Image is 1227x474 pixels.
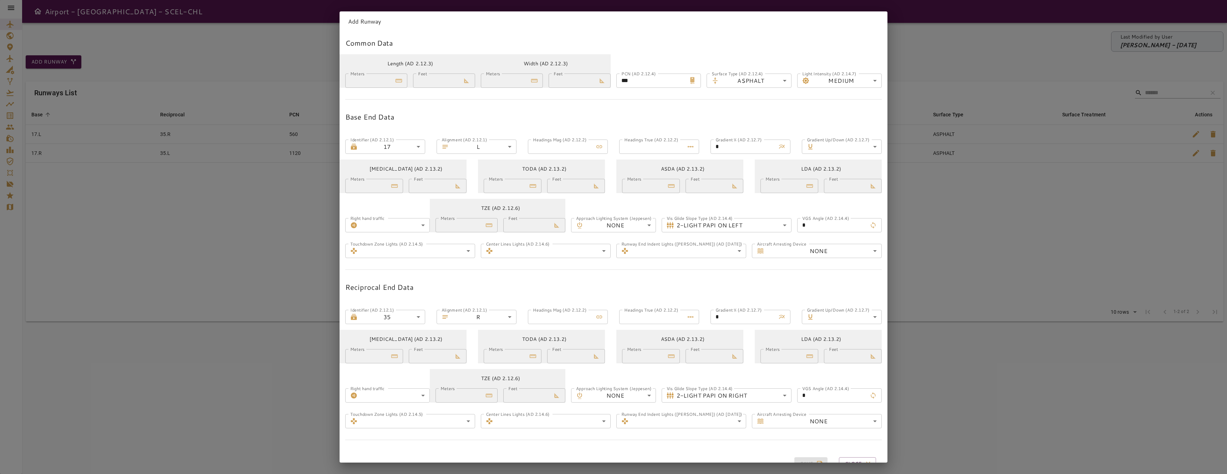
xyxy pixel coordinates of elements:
[360,218,430,232] div: ​
[631,244,746,258] div: ​
[829,176,838,182] label: Feet
[765,176,780,182] label: Meters
[350,307,394,313] label: Identifier (AD 2.12.1)
[621,411,742,417] label: Runway End Indent Lights ([PERSON_NAME]) (AD [DATE])
[360,414,475,428] div: ​
[801,165,841,173] h6: LDA (AD 2.13.2)
[722,74,791,88] div: ASPHALT
[441,215,455,221] label: Meters
[767,414,882,428] div: NONE
[801,336,841,343] h6: LDA (AD 2.13.2)
[624,307,678,313] label: Headings True (AD 2.12.2)
[486,411,550,417] label: Center Lines Lights (AD 2.14.6)
[533,307,586,313] label: Headings Mag (AD 2.12.2)
[586,388,656,403] div: NONE
[627,176,641,182] label: Meters
[802,70,856,76] label: Light Intensity (AD 2.14.7)
[350,136,394,142] label: Identifier (AD 2.12.1)
[414,176,423,182] label: Feet
[350,70,365,76] label: Meters
[524,60,568,68] h6: Width (AD 2.12.3)
[807,136,870,142] label: Gradient Up/Down (AD 2.12.7)
[370,165,443,173] h6: [MEDICAL_DATA] (AD 2.13.2)
[554,70,563,76] label: Feet
[667,215,733,221] label: Vis Glide Slope Type (AD 2.14.4)
[360,244,475,258] div: ​
[627,346,641,352] label: Meters
[489,346,503,352] label: Meters
[807,307,870,313] label: Gradient Up/Down (AD 2.12.7)
[839,457,876,470] button: Close
[496,244,611,258] div: ​
[360,140,425,154] div: 17
[418,70,427,76] label: Feet
[802,385,849,391] label: VGS Angle (AD 2.14.4)
[452,310,516,324] div: R
[757,411,806,417] label: Aircraft Arresting Device
[677,218,791,232] div: 2-LIGHT PAPI ON LEFT
[586,218,656,232] div: NONE
[802,215,849,221] label: VGS Angle (AD 2.14.4)
[442,136,487,142] label: Alignment (AD 2.12.1)
[552,346,561,352] label: Feet
[414,346,423,352] label: Feet
[496,414,611,428] div: ​
[486,70,500,76] label: Meters
[522,165,566,173] h6: TODA (AD 2.13.2)
[624,136,678,142] label: Headings True (AD 2.12.2)
[829,346,838,352] label: Feet
[508,215,518,221] label: Feet
[691,176,700,182] label: Feet
[667,385,733,391] label: Vis Glide Slope Type (AD 2.14.4)
[767,244,882,258] div: NONE
[757,241,806,247] label: Aircraft Arresting Device
[716,307,762,313] label: Gradient % (AD 2.12.7)
[522,336,566,343] h6: TODA (AD 2.13.2)
[360,310,425,324] div: 35
[716,136,762,142] label: Gradient % (AD 2.12.7)
[817,310,882,324] div: ​
[489,176,503,182] label: Meters
[812,74,882,88] div: MEDIUM
[452,140,516,154] div: L
[345,111,882,122] h6: Base End Data
[348,17,879,26] p: Add Runway
[441,385,455,391] label: Meters
[360,388,430,403] div: ​
[661,165,704,173] h6: ASDA (AD 2.13.2)
[508,385,518,391] label: Feet
[576,215,652,221] label: Approach Lighting System (Jeppesen)
[712,70,763,76] label: Surface Type (AD 2.12.4)
[481,375,520,383] h6: TZE (AD 2.12.6)
[350,385,385,391] label: Right hand traffic
[345,37,882,49] h6: Common Data
[661,336,704,343] h6: ASDA (AD 2.13.2)
[533,136,586,142] label: Headings Mag (AD 2.12.2)
[442,307,487,313] label: Alignment (AD 2.12.1)
[350,411,423,417] label: Touchdown Zone Lights (AD 2.14.5)
[350,176,365,182] label: Meters
[765,346,780,352] label: Meters
[387,60,433,68] h6: Length (AD 2.12.3)
[370,336,443,343] h6: [MEDICAL_DATA] (AD 2.13.2)
[817,140,882,154] div: ​
[552,176,561,182] label: Feet
[621,70,656,76] label: PCN (AD 2.12.4)
[350,215,385,221] label: Right hand traffic
[350,241,423,247] label: Touchdown Zone Lights (AD 2.14.5)
[691,346,700,352] label: Feet
[481,205,520,212] h6: TZE (AD 2.12.6)
[621,241,742,247] label: Runway End Indent Lights ([PERSON_NAME]) (AD [DATE])
[350,346,365,352] label: Meters
[677,388,791,403] div: 2-LIGHT PAPI ON RIGHT
[576,385,652,391] label: Approach Lighting System (Jeppesen)
[631,414,746,428] div: ​
[345,281,882,293] h6: Reciprocal End Data
[486,241,550,247] label: Center Lines Lights (AD 2.14.6)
